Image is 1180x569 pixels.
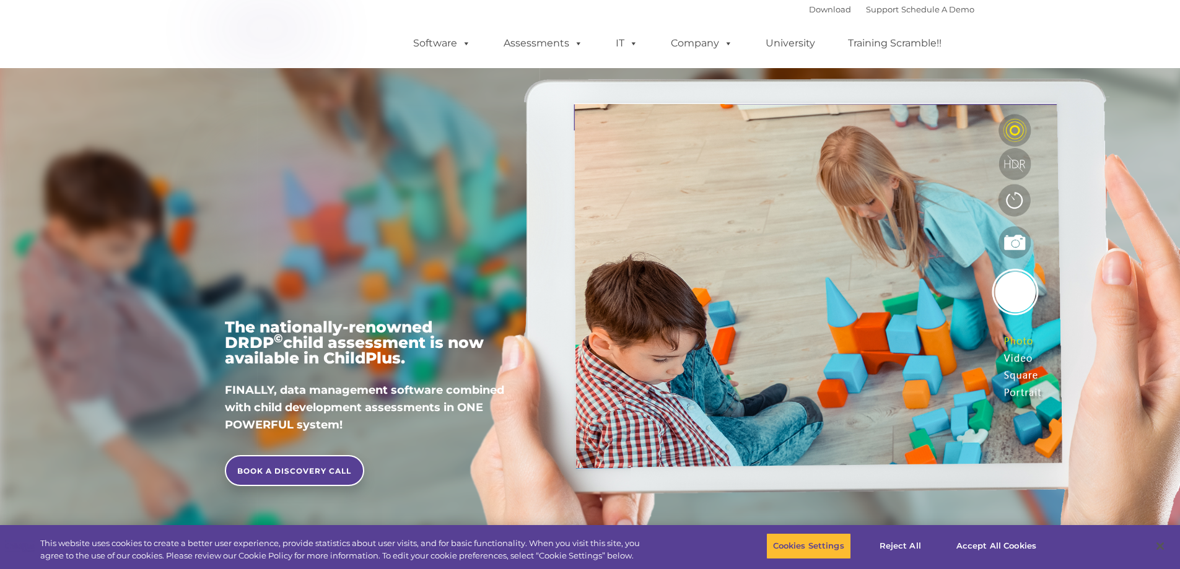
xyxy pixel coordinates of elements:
img: ChildPlus by Procare Solutions [206,1,330,63]
a: Download [809,4,851,14]
a: Schedule A Demo [901,4,974,14]
button: Cookies Settings [766,533,851,559]
font: | [809,4,974,14]
a: Training Scramble!! [836,31,954,56]
sup: © [274,331,283,345]
a: Company [658,31,745,56]
a: Support [866,4,899,14]
img: Copyright - DRDP Logo Light [225,127,506,298]
a: University [753,31,828,56]
button: Close [1147,532,1174,560]
a: IT [603,31,650,56]
span: FINALLY, data management software combined with child development assessments in ONE POWERFUL sys... [225,383,504,432]
span: The nationally-renowned DRDP child assessment is now available in ChildPlus. [225,318,484,367]
button: Reject All [862,533,939,559]
a: BOOK A DISCOVERY CALL [225,455,364,486]
a: Software [401,31,483,56]
a: Assessments [491,31,595,56]
button: Accept All Cookies [950,533,1043,559]
div: This website uses cookies to create a better user experience, provide statistics about user visit... [40,537,649,562]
